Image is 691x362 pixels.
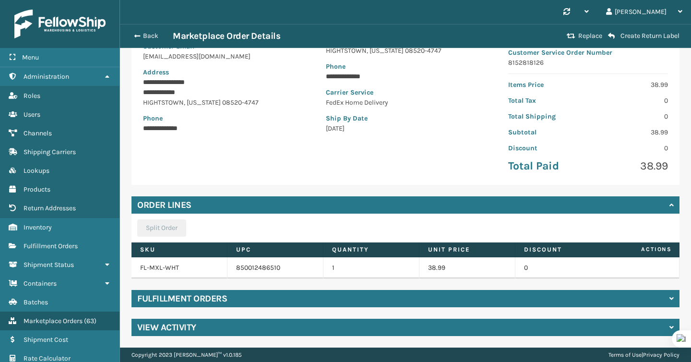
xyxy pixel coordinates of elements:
[24,92,40,100] span: Roles
[594,80,668,90] p: 38.99
[326,61,486,72] p: Phone
[608,351,642,358] a: Terms of Use
[24,110,40,119] span: Users
[22,53,39,61] span: Menu
[508,111,582,121] p: Total Shipping
[508,159,582,173] p: Total Paid
[24,336,68,344] span: Shipment Cost
[326,123,486,133] p: [DATE]
[594,111,668,121] p: 0
[608,32,615,40] i: Create Return Label
[508,80,582,90] p: Items Price
[137,293,227,304] h4: Fulfillment Orders
[508,127,582,137] p: Subtotal
[143,51,303,61] p: [EMAIL_ADDRESS][DOMAIN_NAME]
[140,245,218,254] label: SKU
[24,72,69,81] span: Administration
[131,348,242,362] p: Copyright 2023 [PERSON_NAME]™ v 1.0.185
[564,32,605,40] button: Replace
[594,159,668,173] p: 38.99
[137,219,186,237] button: Split Order
[236,245,314,254] label: UPC
[143,68,169,76] span: Address
[129,32,173,40] button: Back
[24,317,83,325] span: Marketplace Orders
[643,351,679,358] a: Privacy Policy
[332,245,410,254] label: Quantity
[515,257,611,278] td: 0
[605,32,682,40] button: Create Return Label
[84,317,96,325] span: ( 63 )
[137,322,196,333] h4: View Activity
[326,113,486,123] p: Ship By Date
[508,143,582,153] p: Discount
[508,48,668,58] p: Customer Service Order Number
[24,261,74,269] span: Shipment Status
[594,96,668,106] p: 0
[419,257,515,278] td: 38.99
[24,204,76,212] span: Return Addresses
[227,257,323,278] td: 850012486510
[326,87,486,97] p: Carrier Service
[594,143,668,153] p: 0
[608,348,679,362] div: |
[326,97,486,108] p: FedEx Home Delivery
[428,245,506,254] label: Unit Price
[173,30,280,42] h3: Marketplace Order Details
[24,279,57,288] span: Containers
[24,129,52,137] span: Channels
[323,257,419,278] td: 1
[24,223,52,231] span: Inventory
[24,298,48,306] span: Batches
[508,96,582,106] p: Total Tax
[24,148,76,156] span: Shipping Carriers
[326,46,486,56] p: HIGHTSTOWN , [US_STATE] 08520-4747
[14,10,106,38] img: logo
[611,241,678,257] span: Actions
[508,58,668,68] p: 8152818126
[594,127,668,137] p: 38.99
[24,185,50,193] span: Products
[567,33,575,39] i: Replace
[24,167,49,175] span: Lookups
[524,245,602,254] label: Discount
[140,264,179,272] a: FL-MXL-WHT
[143,97,303,108] p: HIGHTSTOWN , [US_STATE] 08520-4747
[143,113,303,123] p: Phone
[24,242,78,250] span: Fulfillment Orders
[137,199,191,211] h4: Order Lines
